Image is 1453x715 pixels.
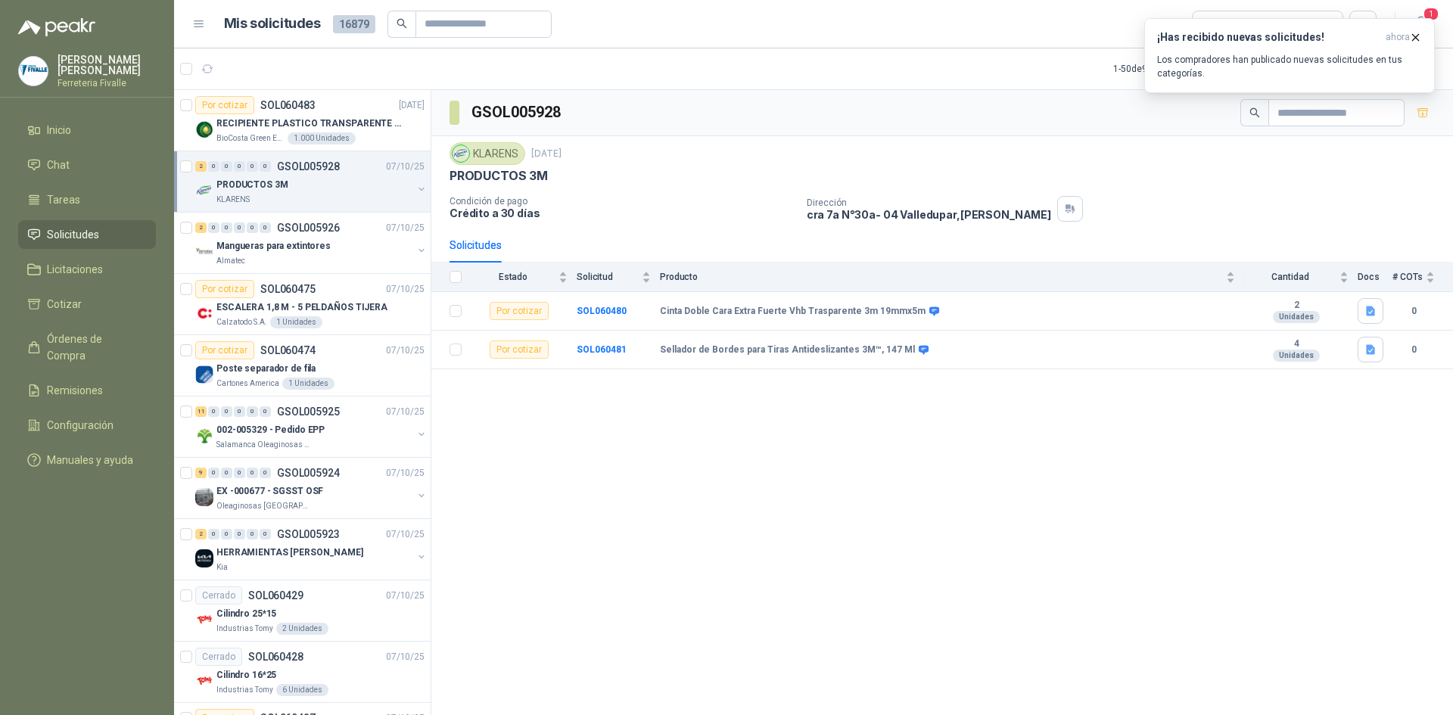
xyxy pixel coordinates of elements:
[18,411,156,440] a: Configuración
[1423,7,1439,21] span: 1
[260,222,271,233] div: 0
[577,272,639,282] span: Solicitud
[660,263,1244,292] th: Producto
[386,405,425,419] p: 07/10/25
[386,221,425,235] p: 07/10/25
[18,446,156,474] a: Manuales y ayuda
[1202,16,1234,33] div: Todas
[471,101,563,124] h3: GSOL005928
[397,18,407,29] span: search
[386,589,425,603] p: 07/10/25
[807,208,1051,221] p: cra 7a N°30a- 04 Valledupar , [PERSON_NAME]
[260,468,271,478] div: 0
[208,161,219,172] div: 0
[18,290,156,319] a: Cotizar
[216,684,273,696] p: Industrias Tomy
[174,335,431,396] a: Por cotizarSOL06047407/10/25 Company LogoPoste separador de filaCartones America1 Unidades
[282,378,334,390] div: 1 Unidades
[386,344,425,358] p: 07/10/25
[195,161,207,172] div: 2
[260,529,271,539] div: 0
[490,340,549,359] div: Por cotizar
[1157,53,1422,80] p: Los compradores han publicado nuevas solicitudes en tus categorías.
[386,282,425,297] p: 07/10/25
[450,196,795,207] p: Condición de pago
[195,120,213,138] img: Company Logo
[47,417,114,434] span: Configuración
[58,79,156,88] p: Ferreteria Fivalle
[1113,57,1212,81] div: 1 - 50 de 9106
[1244,263,1358,292] th: Cantidad
[221,406,232,417] div: 0
[216,668,276,682] p: Cilindro 16*25
[195,304,213,322] img: Company Logo
[195,488,213,506] img: Company Logo
[216,546,363,560] p: HERRAMIENTAS [PERSON_NAME]
[450,142,525,165] div: KLARENS
[247,529,258,539] div: 0
[174,274,431,335] a: Por cotizarSOL06047507/10/25 Company LogoESCALERA 1,8 M - 5 PELDAÑOS TIJERACalzatodo S.A.1 Unidades
[216,178,288,192] p: PRODUCTOS 3M
[216,484,323,499] p: EX -000677 - SGSST OSF
[195,468,207,478] div: 9
[333,15,375,33] span: 16879
[450,237,502,253] div: Solicitudes
[216,607,276,621] p: Cilindro 25*15
[399,98,425,113] p: [DATE]
[216,255,245,267] p: Almatec
[1386,31,1410,44] span: ahora
[195,525,428,574] a: 2 0 0 0 0 0 GSOL00592307/10/25 Company LogoHERRAMIENTAS [PERSON_NAME]Kia
[1249,107,1260,118] span: search
[18,376,156,405] a: Remisiones
[270,316,322,328] div: 1 Unidades
[47,382,103,399] span: Remisiones
[195,182,213,200] img: Company Logo
[1244,300,1349,312] b: 2
[453,145,469,162] img: Company Logo
[19,57,48,85] img: Company Logo
[471,263,577,292] th: Estado
[216,117,405,131] p: RECIPIENTE PLASTICO TRANSPARENTE 500 ML
[221,468,232,478] div: 0
[174,580,431,642] a: CerradoSOL06042907/10/25 Company LogoCilindro 25*15Industrias Tomy2 Unidades
[47,296,82,312] span: Cotizar
[174,642,431,703] a: CerradoSOL06042807/10/25 Company LogoCilindro 16*25Industrias Tomy6 Unidades
[276,684,328,696] div: 6 Unidades
[47,452,133,468] span: Manuales y ayuda
[276,623,328,635] div: 2 Unidades
[195,341,254,359] div: Por cotizar
[221,222,232,233] div: 0
[260,284,316,294] p: SOL060475
[234,529,245,539] div: 0
[247,406,258,417] div: 0
[471,272,555,282] span: Estado
[260,161,271,172] div: 0
[195,586,242,605] div: Cerrado
[195,96,254,114] div: Por cotizar
[1392,263,1453,292] th: # COTs
[216,132,285,145] p: BioCosta Green Energy S.A.S
[18,325,156,370] a: Órdenes de Compra
[577,263,660,292] th: Solicitud
[247,222,258,233] div: 0
[195,243,213,261] img: Company Logo
[577,306,627,316] b: SOL060480
[195,222,207,233] div: 2
[216,194,250,206] p: KLARENS
[216,423,325,437] p: 002-005329 - Pedido EPP
[277,161,340,172] p: GSOL005928
[221,529,232,539] div: 0
[18,151,156,179] a: Chat
[577,344,627,355] a: SOL060481
[1273,350,1320,362] div: Unidades
[450,207,795,219] p: Crédito a 30 días
[1392,272,1423,282] span: # COTs
[195,403,428,451] a: 11 0 0 0 0 0 GSOL00592507/10/25 Company Logo002-005329 - Pedido EPPSalamanca Oleaginosas SAS
[216,500,312,512] p: Oleaginosas [GEOGRAPHIC_DATA][PERSON_NAME]
[234,161,245,172] div: 0
[260,406,271,417] div: 0
[174,90,431,151] a: Por cotizarSOL060483[DATE] Company LogoRECIPIENTE PLASTICO TRANSPARENTE 500 MLBioCosta Green Ener...
[195,406,207,417] div: 11
[18,18,95,36] img: Logo peakr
